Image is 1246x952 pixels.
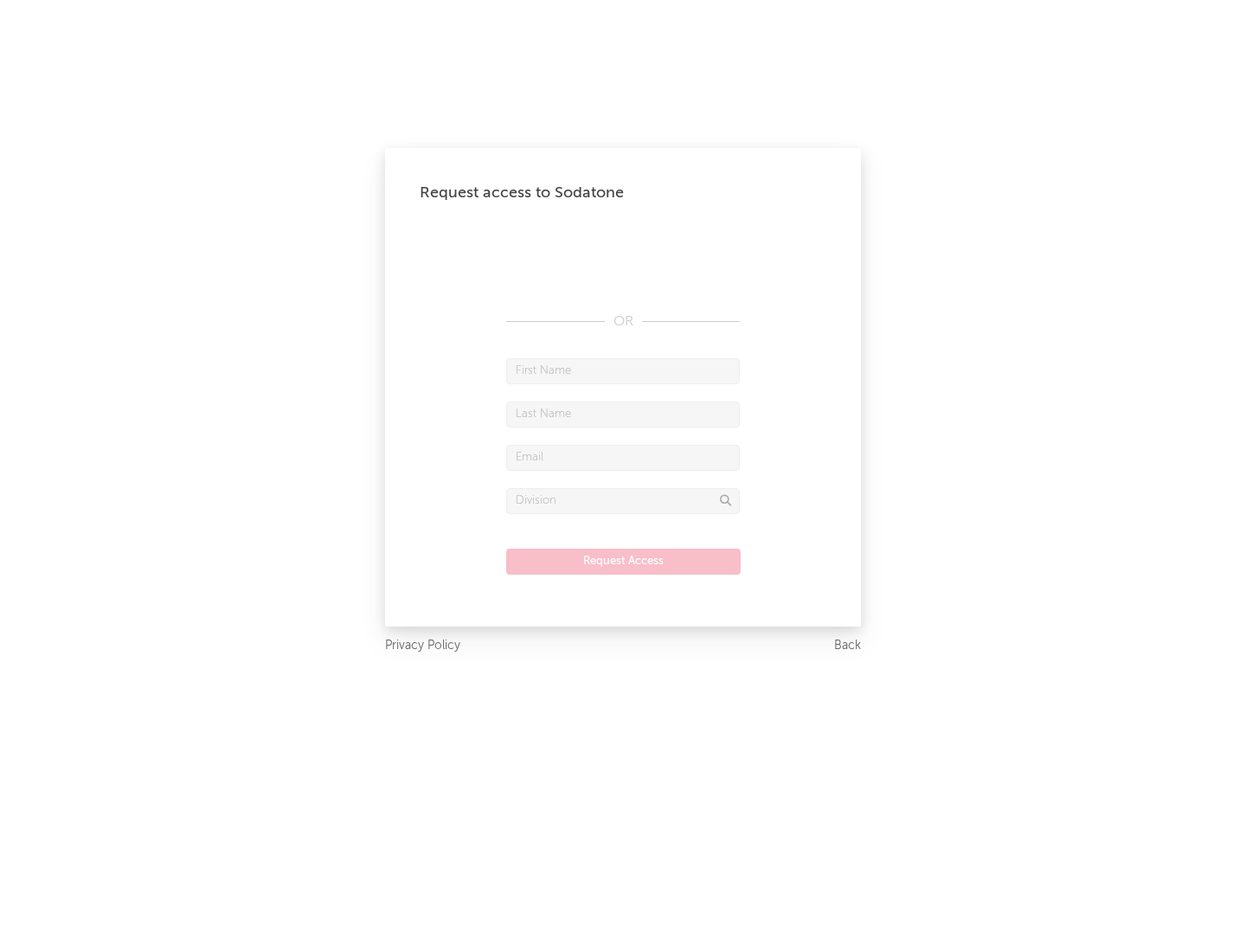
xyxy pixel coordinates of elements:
a: Privacy Policy [385,635,460,657]
button: Request Access [506,549,741,575]
input: First Name [506,358,740,384]
input: Email [506,445,740,471]
input: Last Name [506,402,740,428]
div: OR [506,312,740,332]
input: Division [506,488,740,514]
div: Request access to Sodatone [420,183,826,203]
a: Back [834,635,861,657]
